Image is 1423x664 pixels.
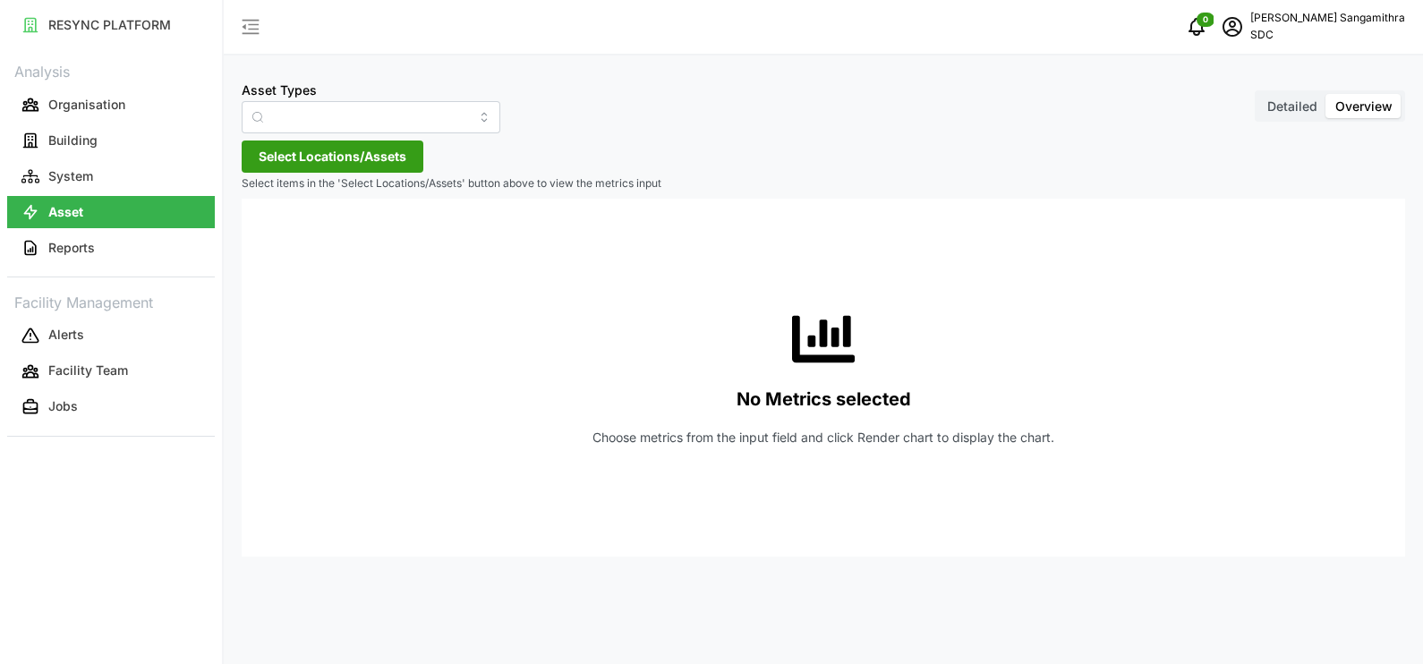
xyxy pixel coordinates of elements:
p: Analysis [7,57,215,83]
span: 0 [1203,13,1208,26]
p: Choose metrics from the input field and click Render chart to display the chart. [592,429,1054,447]
a: Reports [7,230,215,266]
button: Jobs [7,391,215,423]
p: Select items in the 'Select Locations/Assets' button above to view the metrics input [242,176,1405,192]
button: System [7,160,215,192]
p: Facility Management [7,288,215,314]
p: Jobs [48,397,78,415]
button: Asset [7,196,215,228]
button: RESYNC PLATFORM [7,9,215,41]
a: Organisation [7,87,215,123]
p: No Metrics selected [737,385,911,414]
p: Reports [48,239,95,257]
p: Asset [48,203,83,221]
a: Facility Team [7,353,215,389]
a: Asset [7,194,215,230]
a: Building [7,123,215,158]
a: Alerts [7,318,215,353]
button: Select Locations/Assets [242,140,423,173]
p: RESYNC PLATFORM [48,16,171,34]
p: System [48,167,93,185]
button: Building [7,124,215,157]
p: Alerts [48,326,84,344]
p: Building [48,132,98,149]
a: System [7,158,215,194]
a: Jobs [7,389,215,425]
p: SDC [1250,27,1405,44]
p: Organisation [48,96,125,114]
p: [PERSON_NAME] Sangamithra [1250,10,1405,27]
p: Facility Team [48,362,128,379]
button: Organisation [7,89,215,121]
span: Overview [1335,98,1393,114]
span: Select Locations/Assets [259,141,406,172]
a: RESYNC PLATFORM [7,7,215,43]
span: Detailed [1267,98,1317,114]
button: Reports [7,232,215,264]
label: Asset Types [242,81,317,100]
button: notifications [1179,9,1214,45]
button: schedule [1214,9,1250,45]
button: Alerts [7,319,215,352]
button: Facility Team [7,355,215,387]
